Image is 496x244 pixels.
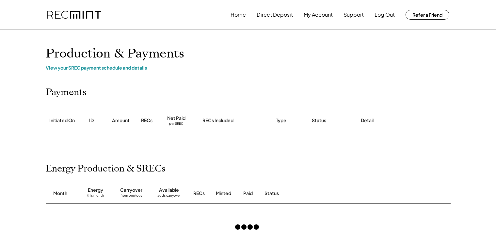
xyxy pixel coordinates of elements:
div: Detail [361,117,374,124]
div: Month [53,190,67,197]
div: View your SREC payment schedule and details [46,65,451,71]
div: Minted [216,190,231,197]
div: Net Paid [167,115,185,122]
button: Direct Deposit [257,8,293,21]
div: Status [264,190,376,197]
div: Amount [112,117,130,124]
div: Status [312,117,326,124]
img: recmint-logotype%403x.png [47,11,101,19]
div: per SREC [169,122,184,126]
button: Log Out [375,8,395,21]
div: Energy [88,187,103,193]
div: ID [89,117,94,124]
button: Refer a Friend [406,10,449,20]
h2: Payments [46,87,87,98]
div: RECs [193,190,205,197]
div: from previous [120,193,142,200]
div: Paid [243,190,253,197]
div: RECs Included [202,117,233,124]
div: Available [159,187,179,193]
button: My Account [304,8,333,21]
div: Initiated On [49,117,75,124]
h2: Energy Production & SRECs [46,163,166,174]
div: Carryover [120,187,142,193]
button: Home [231,8,246,21]
div: adds carryover [157,193,181,200]
div: Type [276,117,286,124]
div: this month [87,193,104,200]
div: RECs [141,117,152,124]
h1: Production & Payments [46,46,451,61]
button: Support [344,8,364,21]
